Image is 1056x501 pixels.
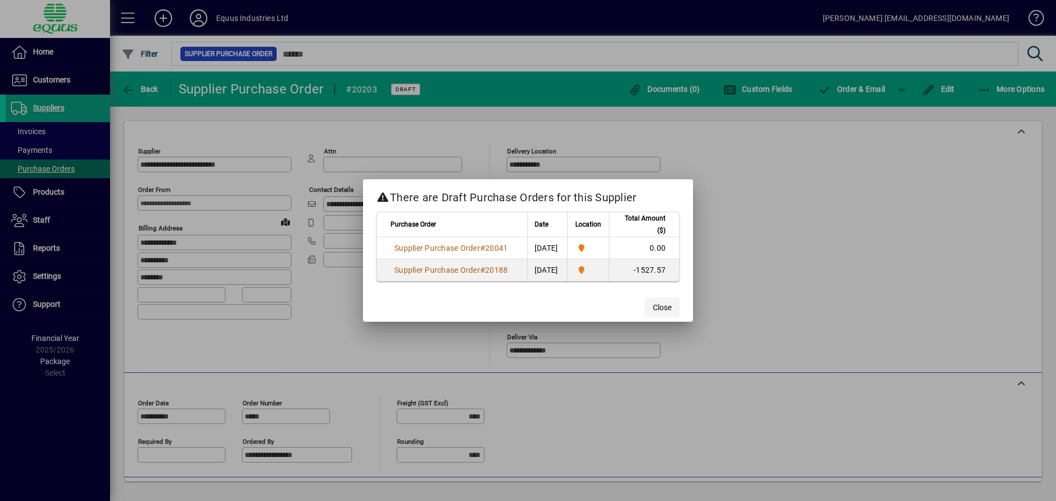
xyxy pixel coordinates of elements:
td: [DATE] [527,237,567,259]
td: -1527.57 [609,259,679,281]
span: 20041 [485,244,508,252]
td: 0.00 [609,237,679,259]
span: Supplier Purchase Order [394,244,480,252]
span: Total Amount ($) [616,212,665,236]
a: Supplier Purchase Order#20041 [391,242,512,254]
span: Close [653,302,672,313]
span: 20188 [485,266,508,274]
button: Close [645,298,680,317]
span: # [480,266,485,274]
a: Supplier Purchase Order#20188 [391,264,512,276]
td: [DATE] [527,259,567,281]
span: Date [535,218,548,230]
h2: There are Draft Purchase Orders for this Supplier [363,179,693,211]
span: 4S SOUTHERN [574,264,603,276]
span: # [480,244,485,252]
span: Purchase Order [391,218,436,230]
span: 4S SOUTHERN [574,242,603,254]
span: Location [575,218,601,230]
span: Supplier Purchase Order [394,266,480,274]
